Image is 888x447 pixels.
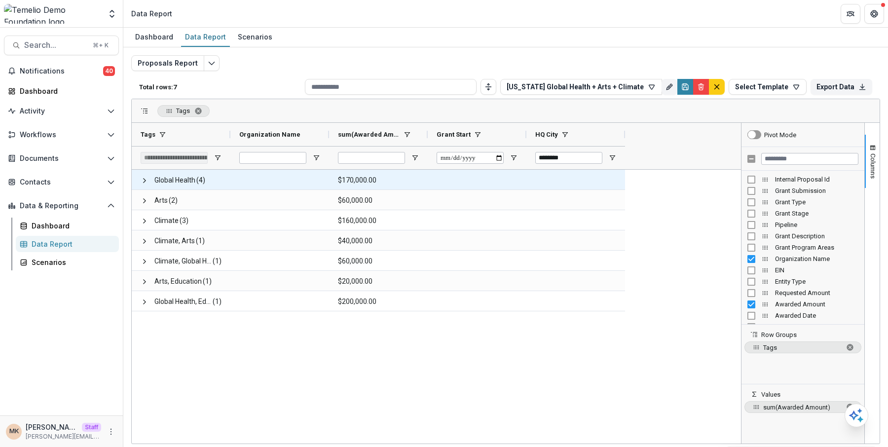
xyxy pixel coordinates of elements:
[20,202,103,210] span: Data & Reporting
[20,107,103,115] span: Activity
[744,401,861,413] span: sum of Awarded Amount. Press ENTER to change the aggregation type. Press DELETE to remove
[157,105,210,117] span: Tags. Press ENTER to sort. Press DELETE to remove
[338,211,419,231] span: $160,000.00
[16,218,119,234] a: Dashboard
[741,208,864,219] div: Grant Stage Column
[141,131,155,138] span: Tags
[535,131,558,138] span: HQ City
[196,170,205,190] span: (4)
[154,251,212,271] span: Climate, Global Health
[761,331,797,338] span: Row Groups
[4,198,119,214] button: Open Data & Reporting
[741,174,864,185] div: Internal Proposal Id Column
[741,298,864,310] div: Awarded Amount Column
[741,310,864,321] div: Awarded Date Column
[131,55,204,71] button: Proposals Report
[693,79,709,95] button: Delete
[481,79,496,95] button: Toggle auto height
[741,253,864,264] div: Organization Name Column
[103,66,115,76] span: 40
[338,231,419,251] span: $40,000.00
[741,321,864,333] div: Archived Column
[154,190,168,211] span: Arts
[763,344,842,351] span: Tags
[139,83,301,91] p: Total rows: 7
[338,152,405,164] input: sum(Awarded Amount) Filter Input
[437,152,504,164] input: Grant Start Filter Input
[204,55,220,71] button: Edit selected report
[869,153,877,179] span: Columns
[741,242,864,253] div: Grant Program Areas Column
[181,30,230,44] div: Data Report
[338,170,419,190] span: $170,000.00
[180,211,188,231] span: (3)
[26,422,78,432] p: [PERSON_NAME]
[741,338,864,384] div: Row Groups
[775,221,858,228] span: Pipeline
[105,426,117,438] button: More
[662,79,677,95] button: Rename
[741,219,864,230] div: Pipeline Column
[775,244,858,251] span: Grant Program Areas
[131,28,177,47] a: Dashboard
[775,289,858,297] span: Requested Amount
[338,190,419,211] span: $60,000.00
[741,196,864,208] div: Grant Type Column
[131,8,172,19] div: Data Report
[4,150,119,166] button: Open Documents
[154,292,212,312] span: Global Health, Education
[741,287,864,298] div: Requested Amount Column
[775,300,858,308] span: Awarded Amount
[775,312,858,319] span: Awarded Date
[729,79,807,95] button: Select Template
[764,131,796,139] div: Pivot Mode
[500,79,662,95] button: [US_STATE] Global Health + Arts + Climate
[4,36,119,55] button: Search...
[157,105,210,117] div: Row Groups
[20,131,103,139] span: Workflows
[105,4,119,24] button: Open entity switcher
[4,103,119,119] button: Open Activity
[214,154,222,162] button: Open Filter Menu
[338,251,419,271] span: $60,000.00
[510,154,518,162] button: Open Filter Menu
[845,404,868,427] button: Open AI Assistant
[4,83,119,99] a: Dashboard
[20,67,103,75] span: Notifications
[535,152,602,164] input: HQ City Filter Input
[24,40,87,50] span: Search...
[312,154,320,162] button: Open Filter Menu
[91,40,111,51] div: ⌘ + K
[9,428,19,435] div: Maya Kuppermann
[234,28,276,47] a: Scenarios
[127,6,176,21] nav: breadcrumb
[775,176,858,183] span: Internal Proposal Id
[169,190,178,211] span: (2)
[20,178,103,186] span: Contacts
[239,152,306,164] input: Organization Name Filter Input
[213,292,222,312] span: (1)
[20,154,103,163] span: Documents
[4,63,119,79] button: Notifications40
[154,271,202,292] span: Arts, Education
[154,231,195,251] span: Climate, Arts
[677,79,693,95] button: Save
[20,86,111,96] div: Dashboard
[709,79,725,95] button: default
[16,236,119,252] a: Data Report
[4,127,119,143] button: Open Workflows
[775,266,858,274] span: EIN
[741,276,864,287] div: Entity Type Column
[411,154,419,162] button: Open Filter Menu
[338,131,400,138] span: sum(Awarded Amount)
[203,271,212,292] span: (1)
[26,432,101,441] p: [PERSON_NAME][EMAIL_ADDRESS][DOMAIN_NAME]
[32,239,111,249] div: Data Report
[763,404,842,411] span: sum(Awarded Amount)
[338,292,419,312] span: $200,000.00
[864,4,884,24] button: Get Help
[741,398,864,444] div: Values
[608,154,616,162] button: Open Filter Menu
[234,30,276,44] div: Scenarios
[741,230,864,242] div: Grant Description Column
